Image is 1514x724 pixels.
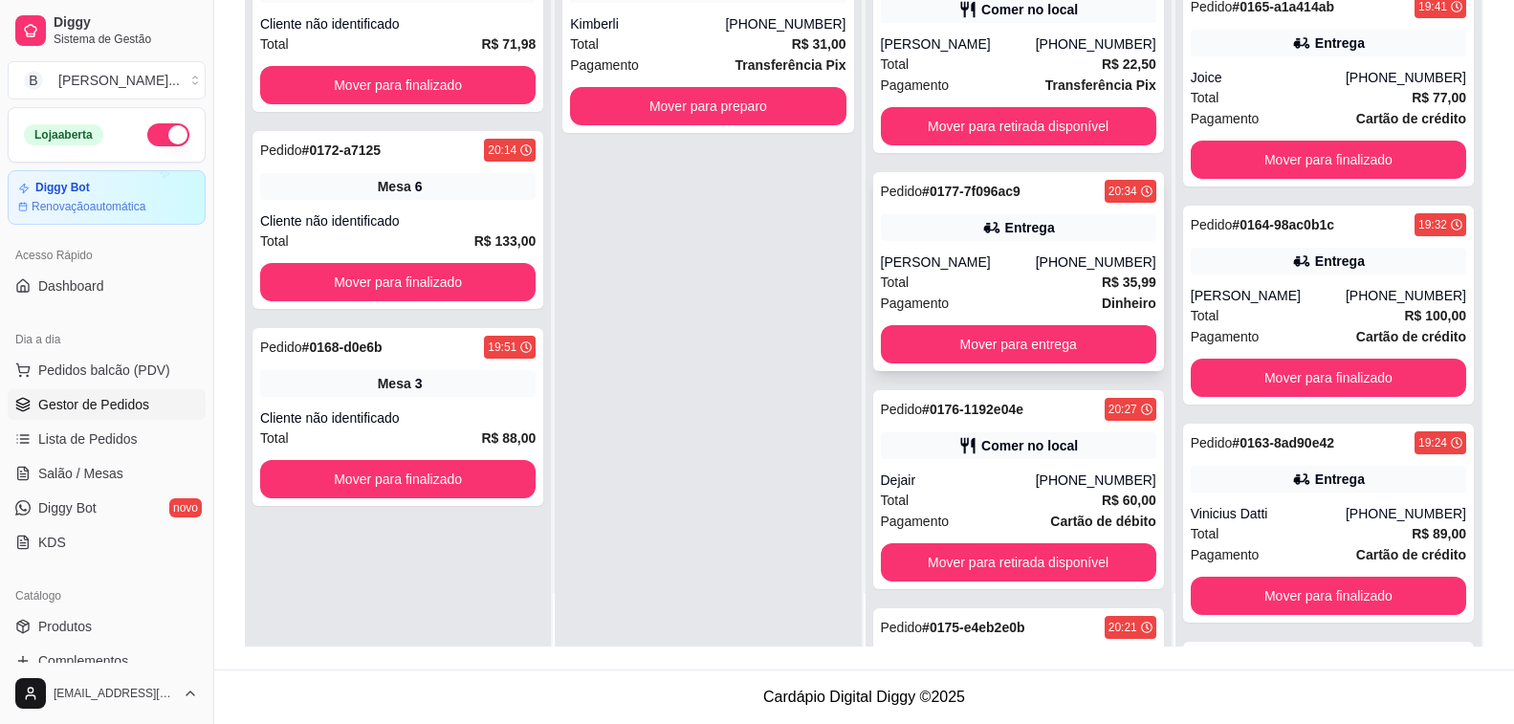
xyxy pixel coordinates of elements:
a: Lista de Pedidos [8,424,206,454]
a: Gestor de Pedidos [8,389,206,420]
span: Produtos [38,617,92,636]
a: Salão / Mesas [8,458,206,489]
span: Pedidos balcão (PDV) [38,361,170,380]
span: Pedido [881,402,923,417]
div: [PHONE_NUMBER] [1346,286,1466,305]
div: Dia a dia [8,324,206,355]
div: 20:21 [1108,620,1137,635]
strong: R$ 77,00 [1412,90,1466,105]
strong: R$ 31,00 [792,36,846,52]
span: Lista de Pedidos [38,429,138,449]
span: Total [260,230,289,252]
span: Pagamento [1191,326,1260,347]
button: Mover para preparo [570,87,845,125]
span: Sistema de Gestão [54,32,198,47]
div: Loja aberta [24,124,103,145]
span: Total [1191,305,1219,326]
a: Diggy Botnovo [8,493,206,523]
div: [PERSON_NAME] [881,252,1036,272]
span: Pedido [1191,435,1233,450]
span: Salão / Mesas [38,464,123,483]
div: 20:14 [488,143,516,158]
strong: # 0176-1192e04e [922,402,1023,417]
div: 19:24 [1418,435,1447,450]
div: Kimberli [570,14,725,33]
div: 3 [415,374,423,393]
button: Mover para finalizado [1191,359,1466,397]
span: Mesa [378,177,411,196]
span: Total [260,428,289,449]
div: [PERSON_NAME] ... [58,71,180,90]
strong: R$ 71,98 [481,36,536,52]
strong: # 0163-8ad90e42 [1232,435,1334,450]
span: Pagamento [1191,544,1260,565]
span: Total [570,33,599,55]
strong: R$ 35,99 [1102,274,1156,290]
strong: Transferência Pix [735,57,846,73]
div: Cliente não identificado [260,408,536,428]
span: Pagamento [881,293,950,314]
button: Mover para finalizado [1191,141,1466,179]
a: Produtos [8,611,206,642]
div: 19:51 [488,340,516,355]
span: Pedido [881,620,923,635]
div: Vinicius Datti [1191,504,1346,523]
button: Mover para finalizado [1191,577,1466,615]
button: [EMAIL_ADDRESS][DOMAIN_NAME] [8,670,206,716]
span: Pedido [1191,217,1233,232]
button: Mover para retirada disponível [881,543,1156,581]
div: Entrega [1315,252,1365,271]
span: Pagamento [1191,108,1260,129]
strong: R$ 88,00 [481,430,536,446]
div: Cliente não identificado [260,14,536,33]
strong: R$ 60,00 [1102,493,1156,508]
strong: Cartão de débito [1050,514,1155,529]
button: Mover para entrega [881,325,1156,363]
div: Joice [1191,68,1346,87]
div: [PHONE_NUMBER] [1036,471,1156,490]
span: Total [1191,523,1219,544]
div: Entrega [1005,218,1055,237]
button: Mover para finalizado [260,263,536,301]
div: Dejair [881,471,1036,490]
span: Pedido [881,184,923,199]
span: [EMAIL_ADDRESS][DOMAIN_NAME] [54,686,175,701]
span: Diggy Bot [38,498,97,517]
button: Pedidos balcão (PDV) [8,355,206,385]
span: Total [1191,87,1219,108]
strong: Transferência Pix [1045,77,1156,93]
span: Total [260,33,289,55]
a: Complementos [8,646,206,676]
a: DiggySistema de Gestão [8,8,206,54]
div: Acesso Rápido [8,240,206,271]
div: Cliente não identificado [260,211,536,230]
button: Select a team [8,61,206,99]
span: Diggy [54,14,198,32]
strong: R$ 100,00 [1404,308,1466,323]
button: Mover para finalizado [260,66,536,104]
div: [PERSON_NAME] [1191,286,1346,305]
a: Diggy BotRenovaçãoautomática [8,170,206,225]
div: Catálogo [8,581,206,611]
article: Diggy Bot [35,181,90,195]
div: [PHONE_NUMBER] [1346,68,1466,87]
div: [PERSON_NAME] [881,34,1036,54]
span: Pagamento [570,55,639,76]
strong: Dinheiro [1102,296,1156,311]
div: [PHONE_NUMBER] [1346,504,1466,523]
strong: R$ 22,50 [1102,56,1156,72]
strong: Cartão de crédito [1356,111,1466,126]
span: Total [881,54,910,75]
span: Pagamento [881,511,950,532]
span: Complementos [38,651,128,670]
article: Renovação automática [32,199,145,214]
span: Pedido [260,340,302,355]
div: 19:32 [1418,217,1447,232]
strong: Cartão de crédito [1356,547,1466,562]
strong: R$ 89,00 [1412,526,1466,541]
strong: # 0168-d0e6b [302,340,383,355]
footer: Cardápio Digital Diggy © 2025 [214,669,1514,724]
strong: Cartão de crédito [1356,329,1466,344]
div: Entrega [1315,470,1365,489]
strong: # 0175-e4eb2e0b [922,620,1024,635]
